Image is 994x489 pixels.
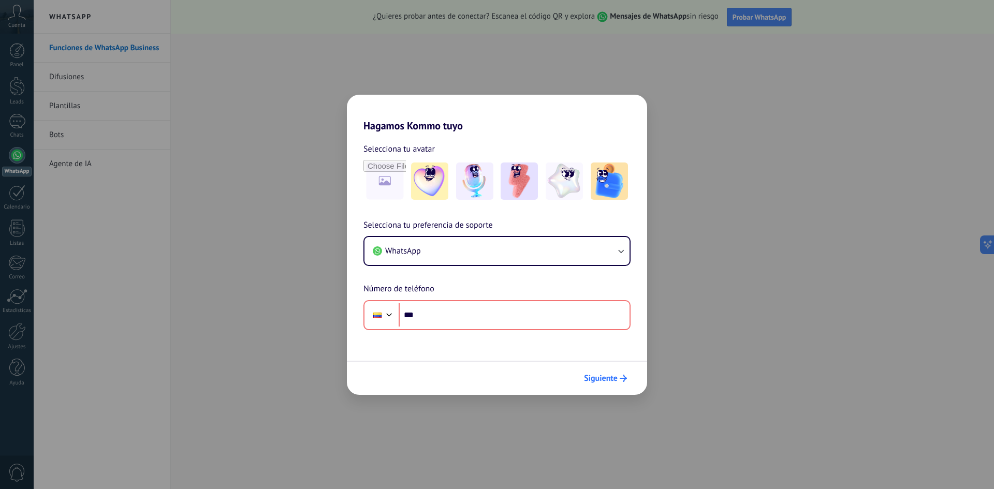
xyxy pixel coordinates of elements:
[584,375,618,382] span: Siguiente
[347,95,647,132] h2: Hagamos Kommo tuyo
[411,162,448,200] img: -1.jpeg
[385,246,421,256] span: WhatsApp
[501,162,538,200] img: -3.jpeg
[368,304,387,326] div: Colombia: + 57
[591,162,628,200] img: -5.jpeg
[456,162,493,200] img: -2.jpeg
[363,219,493,232] span: Selecciona tu preferencia de soporte
[364,237,630,265] button: WhatsApp
[363,283,434,296] span: Número de teléfono
[363,142,435,156] span: Selecciona tu avatar
[546,162,583,200] img: -4.jpeg
[579,369,632,387] button: Siguiente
